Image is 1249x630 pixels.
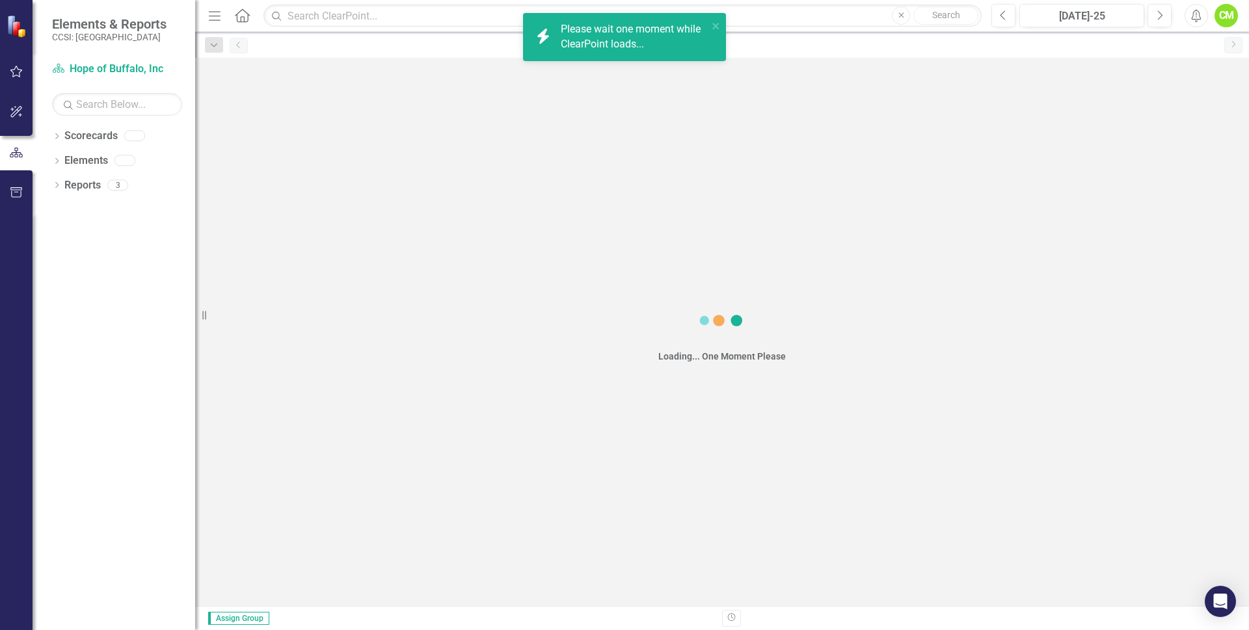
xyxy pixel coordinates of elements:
[932,10,960,20] span: Search
[1024,8,1140,24] div: [DATE]-25
[712,18,721,33] button: close
[658,350,786,363] div: Loading... One Moment Please
[64,129,118,144] a: Scorecards
[52,93,182,116] input: Search Below...
[561,22,708,52] div: Please wait one moment while ClearPoint loads...
[208,612,269,625] span: Assign Group
[64,178,101,193] a: Reports
[52,62,182,77] a: Hope of Buffalo, Inc
[1215,4,1238,27] button: CM
[52,16,167,32] span: Elements & Reports
[107,179,128,190] div: 3
[1205,586,1236,617] div: Open Intercom Messenger
[913,7,978,25] button: Search
[64,153,108,168] a: Elements
[263,5,982,27] input: Search ClearPoint...
[1019,4,1144,27] button: [DATE]-25
[7,14,29,37] img: ClearPoint Strategy
[52,32,167,42] small: CCSI: [GEOGRAPHIC_DATA]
